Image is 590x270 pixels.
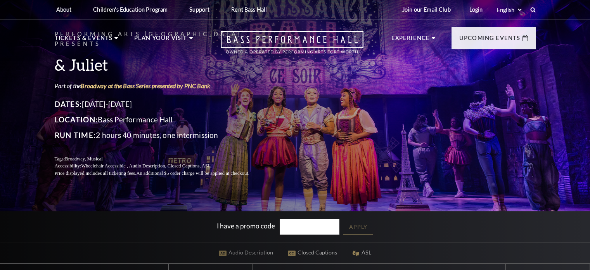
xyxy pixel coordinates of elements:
[391,33,430,47] p: Experience
[217,222,275,230] label: I have a promo code
[134,33,187,47] p: Plan Your Visit
[81,163,211,169] span: Wheelchair Accessible , Audio Description, Closed Captions, ASL
[55,129,268,141] p: 2 hours 40 minutes, one intermission
[55,82,268,90] p: Part of the
[56,6,72,13] p: About
[55,115,98,124] span: Location:
[55,33,113,47] p: Tickets & Events
[459,33,521,47] p: Upcoming Events
[81,82,210,89] a: Broadway at the Bass Series presented by PNC Bank
[495,6,523,14] select: Select:
[55,131,96,139] span: Run Time:
[65,156,102,162] span: Broadway, Musical
[189,6,209,13] p: Support
[231,6,267,13] p: Rent Bass Hall
[55,170,268,177] p: Price displayed includes all ticketing fees.
[55,155,268,163] p: Tags:
[55,55,268,75] h3: & Juliet
[136,171,249,176] span: An additional $5 order charge will be applied at checkout.
[55,98,268,110] p: [DATE]-[DATE]
[55,99,82,108] span: Dates:
[55,162,268,170] p: Accessibility:
[55,113,268,126] p: Bass Performance Hall
[93,6,168,13] p: Children's Education Program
